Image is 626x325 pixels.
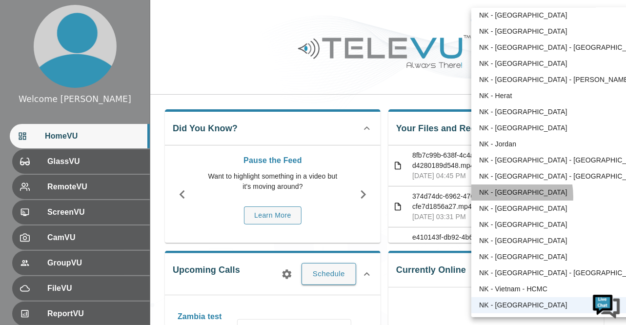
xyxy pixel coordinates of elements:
[592,291,621,320] img: Chat Widget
